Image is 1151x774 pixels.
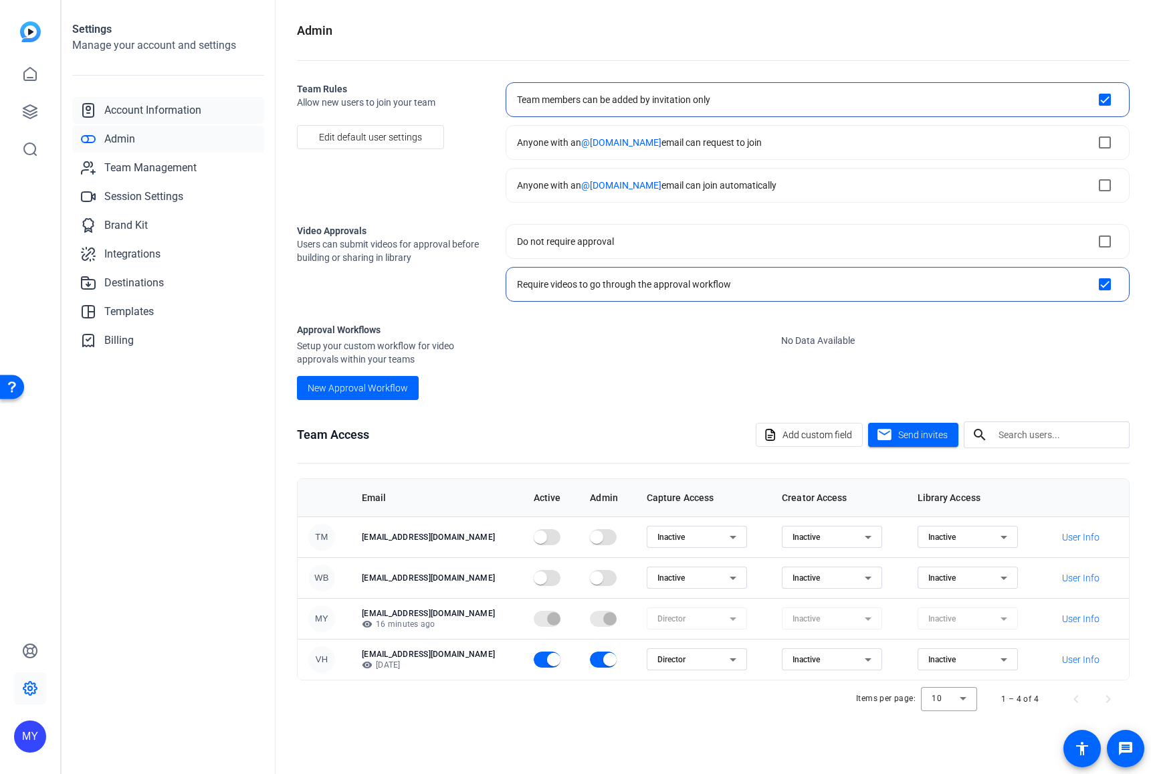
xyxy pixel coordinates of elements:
[1062,653,1100,666] span: User Info
[104,246,161,262] span: Integrations
[308,565,335,591] div: WB
[308,381,408,395] span: New Approval Workflow
[964,427,996,443] mat-icon: search
[1053,607,1110,631] button: User Info
[928,655,956,664] span: Inactive
[793,533,820,542] span: Inactive
[351,479,523,516] th: Email
[517,235,614,248] div: Do not require approval
[657,655,686,664] span: Director
[1053,525,1110,549] button: User Info
[297,339,484,366] span: Setup your custom workflow for video approvals within your teams
[319,124,422,150] span: Edit default user settings
[907,479,1042,516] th: Library Access
[297,96,484,109] span: Allow new users to join your team
[72,241,264,268] a: Integrations
[297,125,444,149] button: Edit default user settings
[1062,571,1100,585] span: User Info
[72,327,264,354] a: Billing
[104,189,183,205] span: Session Settings
[898,428,948,442] span: Send invites
[928,533,956,542] span: Inactive
[308,646,335,673] div: VH
[72,21,264,37] h1: Settings
[928,573,956,583] span: Inactive
[771,479,906,516] th: Creator Access
[72,126,264,153] a: Admin
[1118,741,1134,757] mat-icon: message
[793,573,820,583] span: Inactive
[362,660,512,670] p: [DATE]
[308,524,335,551] div: TM
[517,179,776,192] div: Anyone with an email can join automatically
[297,82,484,96] h2: Team Rules
[1001,692,1039,706] div: 1 – 4 of 4
[1060,683,1092,715] button: Previous page
[581,137,661,148] span: @[DOMAIN_NAME]
[517,136,762,149] div: Anyone with an email can request to join
[506,323,1130,359] p: No Data Available
[793,655,820,664] span: Inactive
[72,212,264,239] a: Brand Kit
[72,37,264,54] h2: Manage your account and settings
[72,298,264,325] a: Templates
[20,21,41,42] img: blue-gradient.svg
[362,532,512,543] p: [EMAIL_ADDRESS][DOMAIN_NAME]
[297,323,484,336] h1: Approval Workflows
[856,692,916,705] div: Items per page:
[999,427,1119,443] input: Search users...
[104,304,154,320] span: Templates
[104,160,197,176] span: Team Management
[72,183,264,210] a: Session Settings
[581,180,661,191] span: @[DOMAIN_NAME]
[297,237,484,264] span: Users can submit videos for approval before building or sharing in library
[14,720,46,753] div: MY
[517,278,731,291] div: Require videos to go through the approval workflow
[72,97,264,124] a: Account Information
[362,608,512,619] p: [EMAIL_ADDRESS][DOMAIN_NAME]
[1062,612,1100,625] span: User Info
[362,619,512,630] p: 16 minutes ago
[362,649,512,660] p: [EMAIL_ADDRESS][DOMAIN_NAME]
[297,376,419,400] button: New Approval Workflow
[362,660,373,670] mat-icon: visibility
[362,573,512,583] p: [EMAIL_ADDRESS][DOMAIN_NAME]
[362,619,373,630] mat-icon: visibility
[308,605,335,632] div: MY
[297,21,332,40] h1: Admin
[782,422,852,448] span: Add custom field
[523,479,579,516] th: Active
[72,155,264,181] a: Team Management
[579,479,635,516] th: Admin
[1053,648,1110,672] button: User Info
[104,217,148,233] span: Brand Kit
[517,93,710,106] div: Team members can be added by invitation only
[104,102,201,118] span: Account Information
[636,479,771,516] th: Capture Access
[297,224,484,237] h2: Video Approvals
[72,270,264,296] a: Destinations
[756,423,863,447] button: Add custom field
[657,573,685,583] span: Inactive
[1092,683,1124,715] button: Next page
[1074,741,1090,757] mat-icon: accessibility
[104,275,164,291] span: Destinations
[1053,566,1110,590] button: User Info
[297,425,369,444] h1: Team Access
[104,332,134,349] span: Billing
[868,423,958,447] button: Send invites
[657,533,685,542] span: Inactive
[1062,530,1100,544] span: User Info
[876,427,893,444] mat-icon: mail
[104,131,135,147] span: Admin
